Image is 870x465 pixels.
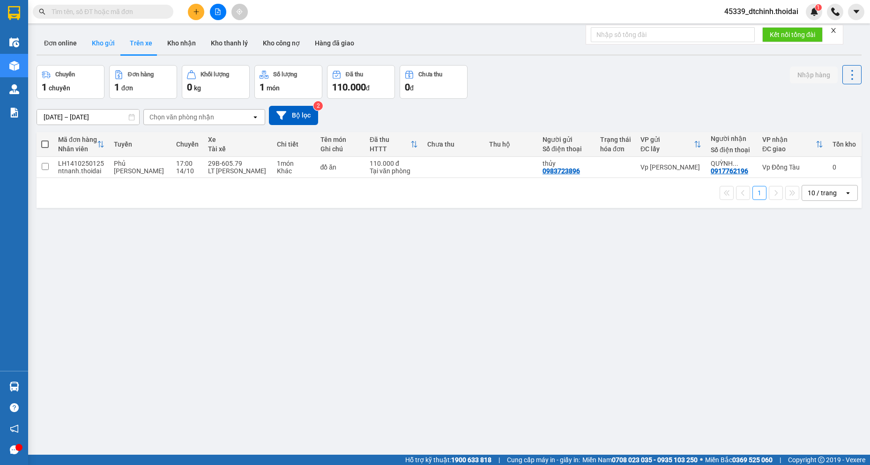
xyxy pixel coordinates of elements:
input: Nhập số tổng đài [591,27,755,42]
span: Miền Bắc [705,455,773,465]
button: Bộ lọc [269,106,318,125]
img: icon-new-feature [810,7,818,16]
span: message [10,445,19,454]
span: 1 [42,81,47,93]
div: Ghi chú [320,145,361,153]
div: LH1410250125 [58,160,104,167]
span: 1 [817,4,820,11]
span: đ [366,84,370,92]
img: logo-vxr [8,6,20,20]
span: 0 [187,81,192,93]
div: 0 [833,163,856,171]
span: đơn [121,84,133,92]
img: warehouse-icon [9,84,19,94]
div: Thu hộ [489,140,533,148]
svg: open [252,113,259,121]
button: Chưa thu0đ [400,65,468,99]
div: Đã thu [370,136,410,143]
div: Người gửi [543,136,591,143]
div: VP gửi [640,136,694,143]
span: caret-down [852,7,861,16]
span: copyright [818,457,825,463]
span: Hỗ trợ kỹ thuật: [405,455,491,465]
div: Xe [208,136,268,143]
img: warehouse-icon [9,37,19,47]
sup: 2 [313,101,323,111]
img: warehouse-icon [9,382,19,391]
div: Tuyến [114,140,167,148]
span: Miền Nam [582,455,698,465]
div: 17:00 [176,160,199,167]
span: Cung cấp máy in - giấy in: [507,455,580,465]
div: Chọn văn phòng nhận [149,112,214,122]
span: 110.000 [332,81,366,93]
div: 0983723896 [543,167,580,175]
div: 110.000 đ [370,160,418,167]
div: QUỲNH TRANG [711,160,753,167]
button: Số lượng1món [254,65,322,99]
button: Chuyến1chuyến [37,65,104,99]
div: Chưa thu [418,71,442,78]
div: Đã thu [346,71,363,78]
span: 0 [405,81,410,93]
div: 10 / trang [808,188,837,198]
div: ĐC giao [762,145,816,153]
span: file-add [215,8,221,15]
div: hóa đơn [600,145,631,153]
img: phone-icon [831,7,840,16]
div: 0917762196 [711,167,748,175]
button: Kho gửi [84,32,122,54]
button: Nhập hàng [790,66,838,83]
div: Chi tiết [277,140,311,148]
span: Kết nối tổng đài [770,30,815,40]
input: Tìm tên, số ĐT hoặc mã đơn [52,7,162,17]
span: kg [194,84,201,92]
th: Toggle SortBy [636,132,706,157]
span: | [780,455,781,465]
img: warehouse-icon [9,61,19,71]
div: Khối lượng [201,71,229,78]
div: Tên món [320,136,361,143]
div: Số điện thoại [711,146,753,154]
div: Chưa thu [427,140,480,148]
div: Vp [PERSON_NAME] [640,163,701,171]
button: Trên xe [122,32,160,54]
div: Số điện thoại [543,145,591,153]
button: Kho thanh lý [203,32,255,54]
span: notification [10,424,19,433]
button: Đơn online [37,32,84,54]
strong: 0369 525 060 [732,456,773,464]
button: Đơn hàng1đơn [109,65,177,99]
span: aim [236,8,243,15]
div: thủy [543,160,591,167]
div: đồ ăn [320,163,361,171]
span: Phủ [PERSON_NAME] [114,160,164,175]
div: 14/10 [176,167,199,175]
button: Khối lượng0kg [182,65,250,99]
div: ĐC lấy [640,145,694,153]
div: Khác [277,167,311,175]
img: solution-icon [9,108,19,118]
span: close [830,27,837,34]
span: | [498,455,500,465]
svg: open [844,189,852,197]
span: chuyến [49,84,70,92]
div: Tại văn phòng [370,167,418,175]
button: Kho nhận [160,32,203,54]
th: Toggle SortBy [758,132,828,157]
strong: 1900 633 818 [451,456,491,464]
div: Trạng thái [600,136,631,143]
div: Người nhận [711,135,753,142]
button: 1 [752,186,766,200]
button: Hàng đã giao [307,32,362,54]
div: Tồn kho [833,140,856,148]
span: đ [410,84,414,92]
span: search [39,8,45,15]
button: Kho công nợ [255,32,307,54]
button: file-add [210,4,226,20]
div: Đơn hàng [128,71,154,78]
div: 29B-605.79 [208,160,268,167]
div: Mã đơn hàng [58,136,97,143]
th: Toggle SortBy [365,132,423,157]
span: plus [193,8,200,15]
